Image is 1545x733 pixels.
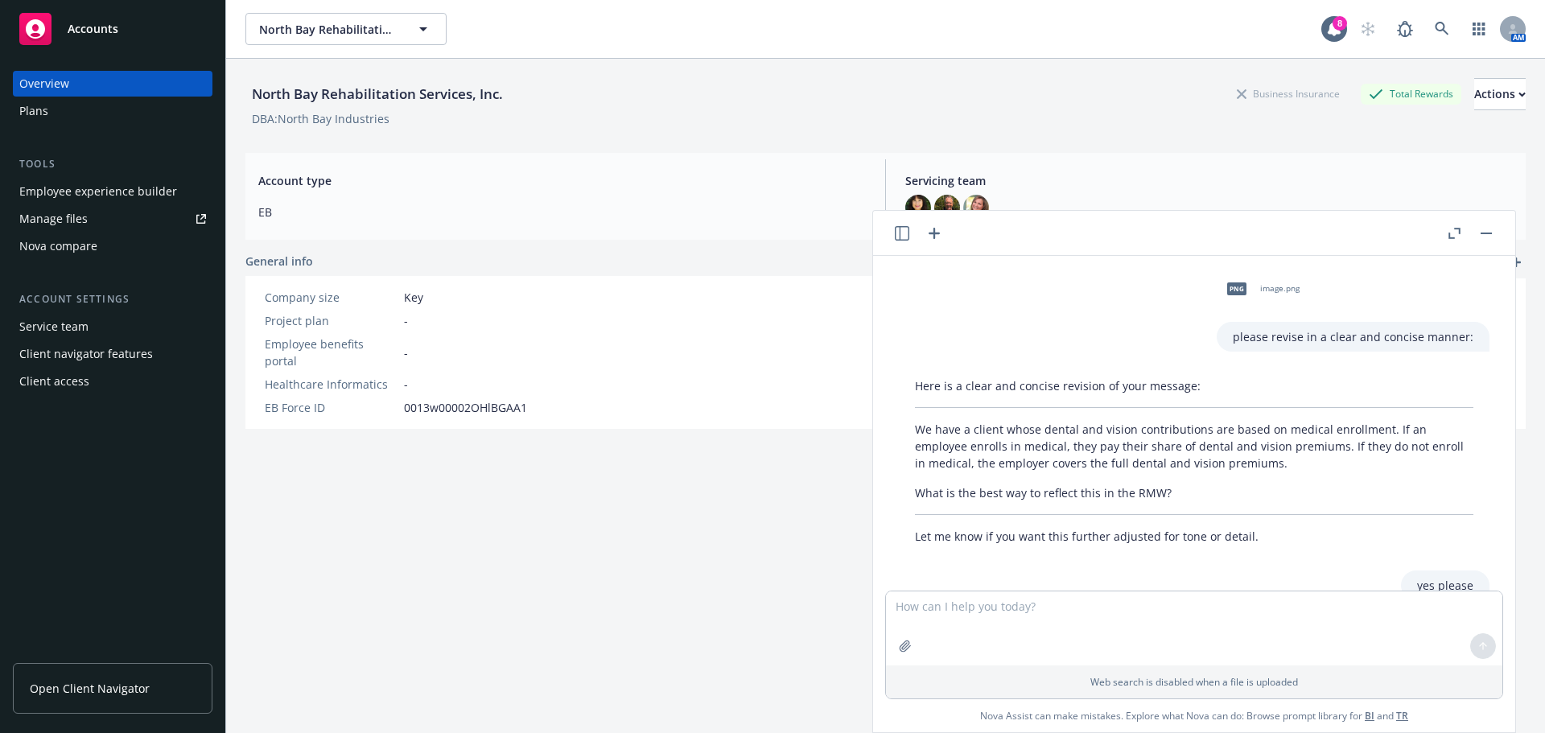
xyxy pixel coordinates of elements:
p: What is the best way to reflect this in the RMW? [915,484,1473,501]
span: North Bay Rehabilitation Services, Inc. [259,21,398,38]
div: North Bay Rehabilitation Services, Inc. [245,84,509,105]
a: Report a Bug [1389,13,1421,45]
div: Service team [19,314,89,340]
span: image.png [1260,283,1300,294]
div: Healthcare Informatics [265,376,398,393]
a: add [1506,253,1526,272]
a: Plans [13,98,212,124]
div: Company size [265,289,398,306]
span: Key [404,289,423,306]
div: 8 [1333,16,1347,31]
span: Accounts [68,23,118,35]
a: Nova compare [13,233,212,259]
a: Start snowing [1352,13,1384,45]
div: Total Rewards [1361,84,1461,104]
div: Plans [19,98,48,124]
div: Employee benefits portal [265,336,398,369]
div: Client access [19,369,89,394]
span: - [404,312,408,329]
div: Manage files [19,206,88,232]
span: General info [245,253,313,270]
img: photo [905,195,931,220]
p: please revise in a clear and concise manner: [1233,328,1473,345]
a: Client access [13,369,212,394]
div: DBA: North Bay Industries [252,110,389,127]
a: Client navigator features [13,341,212,367]
button: Actions [1474,78,1526,110]
span: Open Client Navigator [30,680,150,697]
span: - [404,376,408,393]
a: Search [1426,13,1458,45]
p: Web search is disabled when a file is uploaded [896,675,1493,689]
span: Nova Assist can make mistakes. Explore what Nova can do: Browse prompt library for and [880,699,1509,732]
span: Servicing team [905,172,1513,189]
p: Here is a clear and concise revision of your message: [915,377,1473,394]
img: photo [963,195,989,220]
a: Service team [13,314,212,340]
div: Nova compare [19,233,97,259]
span: 0013w00002OHlBGAA1 [404,399,527,416]
a: Accounts [13,6,212,51]
div: Actions [1474,79,1526,109]
div: Project plan [265,312,398,329]
a: Overview [13,71,212,97]
a: Switch app [1463,13,1495,45]
button: North Bay Rehabilitation Services, Inc. [245,13,447,45]
span: png [1227,282,1246,294]
div: Account settings [13,291,212,307]
a: TR [1396,709,1408,723]
a: Manage files [13,206,212,232]
img: photo [934,195,960,220]
span: EB [258,204,866,220]
div: EB Force ID [265,399,398,416]
div: pngimage.png [1217,269,1303,309]
p: yes please [1417,577,1473,594]
div: Business Insurance [1229,84,1348,104]
div: Employee experience builder [19,179,177,204]
div: Client navigator features [19,341,153,367]
a: Employee experience builder [13,179,212,204]
div: Tools [13,156,212,172]
p: We have a client whose dental and vision contributions are based on medical enrollment. If an emp... [915,421,1473,472]
span: - [404,344,408,361]
p: Let me know if you want this further adjusted for tone or detail. [915,528,1473,545]
span: Account type [258,172,866,189]
div: Overview [19,71,69,97]
a: BI [1365,709,1374,723]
